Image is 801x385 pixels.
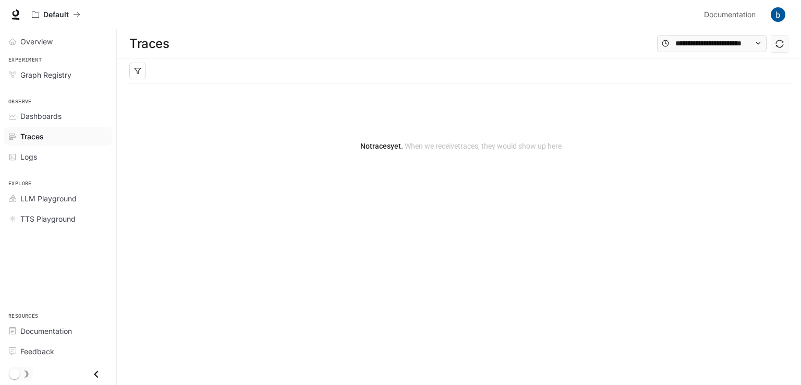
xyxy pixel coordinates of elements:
a: Feedback [4,342,112,360]
span: TTS Playground [20,213,76,224]
span: Dashboards [20,111,62,122]
span: When we receive traces , they would show up here [403,142,562,150]
a: LLM Playground [4,189,112,208]
a: Graph Registry [4,66,112,84]
a: Traces [4,127,112,146]
a: TTS Playground [4,210,112,228]
span: sync [775,40,784,48]
a: Logs [4,148,112,166]
a: Overview [4,32,112,51]
article: No traces yet. [360,140,562,152]
a: Documentation [4,322,112,340]
button: Close drawer [84,364,108,385]
span: Documentation [704,8,756,21]
span: Documentation [20,326,72,336]
h1: Traces [129,33,169,54]
span: Logs [20,151,37,162]
span: Overview [20,36,53,47]
button: All workspaces [27,4,85,25]
span: Traces [20,131,44,142]
span: Feedback [20,346,54,357]
img: User avatar [771,7,785,22]
a: Documentation [700,4,763,25]
span: Graph Registry [20,69,71,80]
span: Dark mode toggle [9,368,20,379]
a: Dashboards [4,107,112,125]
button: User avatar [768,4,788,25]
span: LLM Playground [20,193,77,204]
p: Default [43,10,69,19]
